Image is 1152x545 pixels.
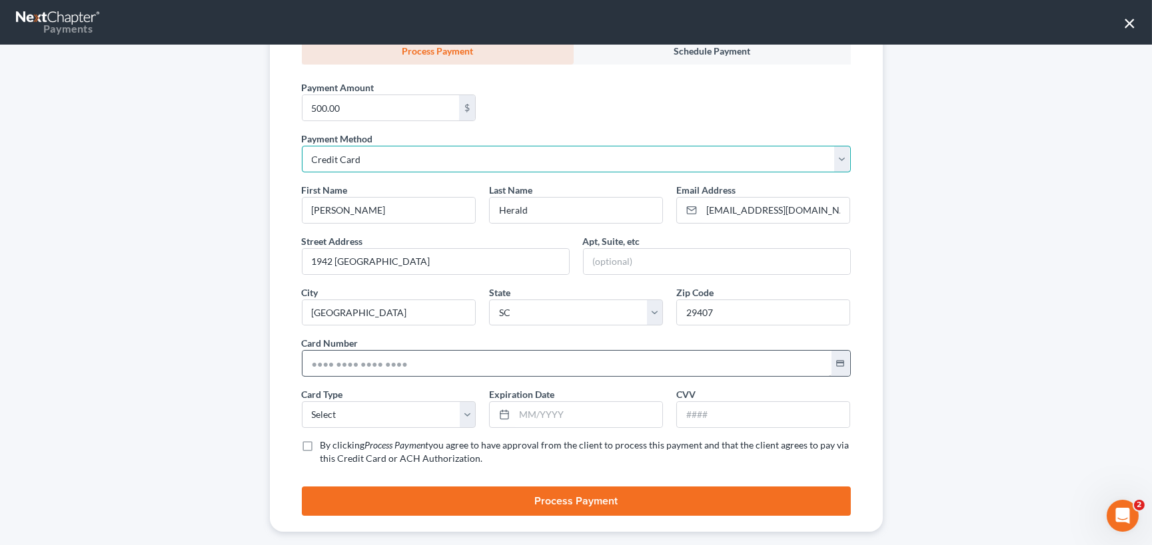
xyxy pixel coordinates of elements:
span: Card Type [302,389,343,400]
span: City [302,287,318,298]
span: First Name [302,184,348,196]
a: Payments [16,7,101,39]
input: (optional) [584,249,850,274]
span: Zip Code [676,287,714,298]
input: 0.00 [302,95,459,120]
span: By clicking [320,439,365,451]
div: Payments [16,21,93,36]
iframe: Intercom live chat [1107,500,1139,532]
div: $ [459,95,475,120]
span: Expiration Date [489,389,554,400]
span: Last Name [489,184,532,196]
input: -- [302,198,475,223]
span: 2 [1134,500,1145,510]
input: Enter city... [302,300,475,325]
input: Enter email... [702,198,850,223]
i: Process Payment [365,439,429,451]
span: Apt, Suite, etc [583,236,640,247]
span: you agree to have approval from the client to process this payment and that the client agrees to ... [320,439,850,464]
input: XXXXX [677,300,850,325]
button: Process Payment [302,486,851,516]
input: #### [677,402,850,427]
input: Enter address... [302,249,569,274]
span: CVV [676,389,696,400]
span: Street Address [302,236,363,247]
input: ●●●● ●●●● ●●●● ●●●● [302,351,832,376]
a: Schedule Payment [574,37,851,65]
a: Process Payment [302,37,574,65]
input: -- [490,198,662,223]
span: Payment Method [302,133,373,144]
span: Email Address [676,184,736,196]
span: Card Number [302,337,358,349]
span: State [489,287,510,298]
input: MM/YYYY [514,402,662,427]
button: × [1123,12,1136,33]
span: Payment Amount [302,82,374,93]
i: credit_card [836,359,846,368]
